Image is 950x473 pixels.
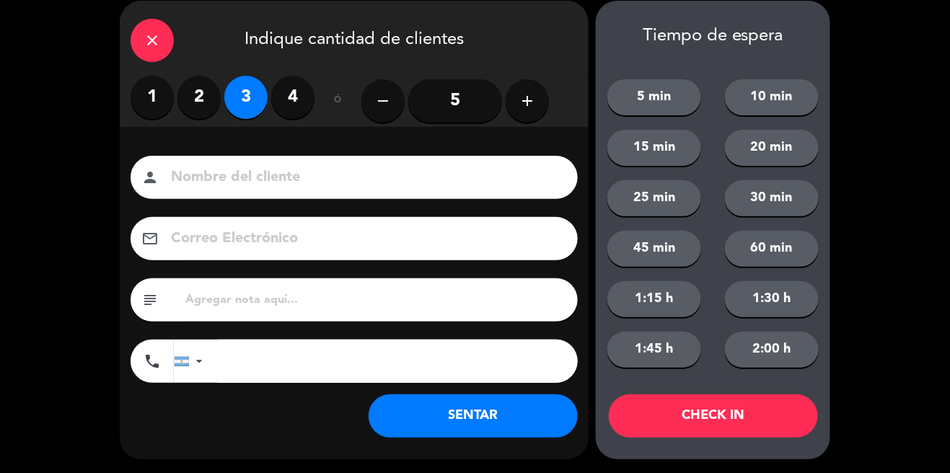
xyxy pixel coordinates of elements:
[271,76,315,119] label: 4
[175,340,208,382] div: Argentina: +54
[607,180,701,216] button: 25 min
[607,332,701,368] button: 1:45 h
[609,394,818,438] button: CHECK IN
[141,230,159,247] i: email
[170,226,559,252] input: Correo Electrónico
[725,332,819,368] button: 2:00 h
[369,394,578,438] button: SENTAR
[596,26,830,47] div: Tiempo de espera
[506,79,549,123] button: add
[315,76,361,126] div: ó
[361,79,405,123] button: remove
[184,290,567,310] input: Agregar nota aquí...
[141,291,159,309] i: subject
[725,130,819,166] button: 20 min
[725,79,819,115] button: 10 min
[725,231,819,267] button: 60 min
[607,281,701,317] button: 1:15 h
[725,180,819,216] button: 30 min
[607,130,701,166] button: 15 min
[224,76,268,119] label: 3
[374,92,392,110] i: remove
[607,231,701,267] button: 45 min
[144,32,161,49] i: close
[144,353,161,370] i: phone
[177,76,221,119] label: 2
[607,79,701,115] button: 5 min
[141,169,159,186] i: person
[170,165,559,190] input: Nombre del cliente
[519,92,536,110] i: add
[120,1,589,76] div: Indique cantidad de clientes
[131,76,174,119] label: 1
[725,281,819,317] button: 1:30 h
